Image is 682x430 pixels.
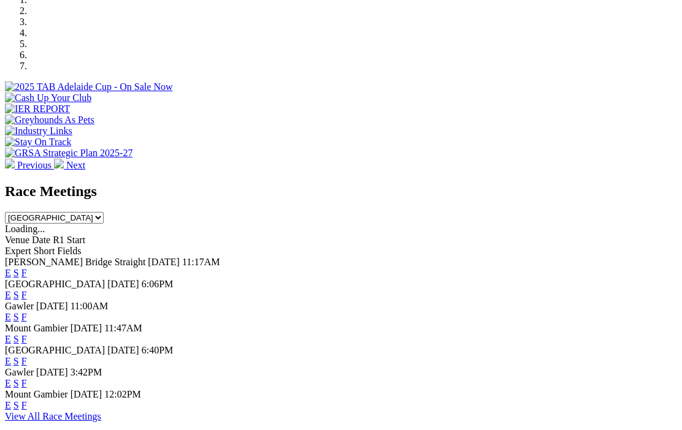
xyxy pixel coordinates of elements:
a: S [13,312,19,322]
span: [DATE] [148,257,180,267]
span: [DATE] [107,279,139,289]
a: S [13,356,19,366]
span: 3:42PM [71,367,102,377]
img: Industry Links [5,126,72,137]
a: F [21,290,27,300]
a: E [5,378,11,388]
span: Fields [57,246,81,256]
span: [GEOGRAPHIC_DATA] [5,279,105,289]
span: Date [32,235,50,245]
span: Mount Gambier [5,323,68,333]
a: F [21,400,27,410]
a: S [13,268,19,278]
a: E [5,334,11,344]
span: [DATE] [107,345,139,355]
img: IER REPORT [5,104,70,115]
a: S [13,378,19,388]
h2: Race Meetings [5,183,677,200]
a: Previous [5,160,54,170]
span: Loading... [5,224,45,234]
a: E [5,356,11,366]
span: 11:00AM [71,301,109,311]
img: chevron-right-pager-white.svg [54,159,64,168]
a: View All Race Meetings [5,411,101,421]
span: 11:47AM [104,323,142,333]
img: chevron-left-pager-white.svg [5,159,15,168]
a: S [13,400,19,410]
span: Short [34,246,55,256]
span: [PERSON_NAME] Bridge Straight [5,257,145,267]
span: R1 Start [53,235,85,245]
span: 12:02PM [104,389,141,399]
span: Previous [17,160,52,170]
img: GRSA Strategic Plan 2025-27 [5,148,132,159]
span: 6:40PM [142,345,174,355]
a: E [5,290,11,300]
a: E [5,400,11,410]
span: 11:17AM [182,257,220,267]
span: [GEOGRAPHIC_DATA] [5,345,105,355]
a: E [5,312,11,322]
a: F [21,312,27,322]
span: Gawler [5,367,34,377]
span: [DATE] [71,389,102,399]
span: Next [66,160,85,170]
a: F [21,334,27,344]
a: Next [54,160,85,170]
span: Gawler [5,301,34,311]
span: [DATE] [36,301,68,311]
span: Expert [5,246,31,256]
a: F [21,268,27,278]
a: F [21,378,27,388]
span: Mount Gambier [5,389,68,399]
a: S [13,334,19,344]
span: Venue [5,235,29,245]
span: [DATE] [36,367,68,377]
img: Stay On Track [5,137,71,148]
img: 2025 TAB Adelaide Cup - On Sale Now [5,81,173,92]
img: Greyhounds As Pets [5,115,94,126]
a: E [5,268,11,278]
a: S [13,290,19,300]
img: Cash Up Your Club [5,92,91,104]
a: F [21,356,27,366]
span: [DATE] [71,323,102,333]
span: 6:06PM [142,279,174,289]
